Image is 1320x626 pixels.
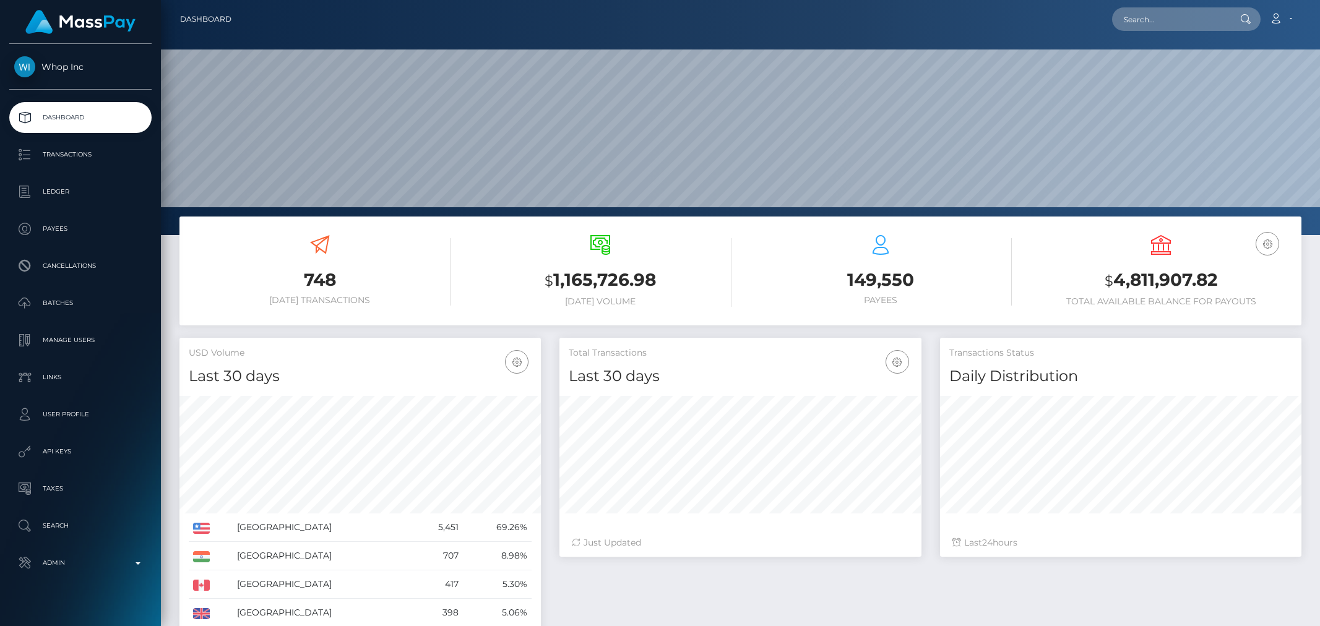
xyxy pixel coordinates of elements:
[412,542,463,570] td: 707
[25,10,136,34] img: MassPay Logo
[14,331,147,349] p: Manage Users
[949,347,1292,359] h5: Transactions Status
[9,213,152,244] a: Payees
[14,554,147,572] p: Admin
[412,570,463,599] td: 417
[14,294,147,312] p: Batches
[463,513,532,542] td: 69.26%
[9,547,152,578] a: Admin
[14,56,35,77] img: Whop Inc
[750,268,1012,292] h3: 149,550
[9,362,152,393] a: Links
[14,220,147,238] p: Payees
[569,347,912,359] h5: Total Transactions
[469,296,731,307] h6: [DATE] Volume
[9,251,152,281] a: Cancellations
[9,176,152,207] a: Ledger
[750,295,1012,306] h6: Payees
[949,366,1292,387] h4: Daily Distribution
[572,536,908,549] div: Just Updated
[952,536,1289,549] div: Last hours
[14,405,147,424] p: User Profile
[233,513,412,542] td: [GEOGRAPHIC_DATA]
[189,366,532,387] h4: Last 30 days
[180,6,231,32] a: Dashboard
[1030,296,1292,307] h6: Total Available Balance for Payouts
[189,268,451,292] h3: 748
[193,580,210,591] img: CA.png
[9,325,152,356] a: Manage Users
[14,145,147,164] p: Transactions
[193,523,210,534] img: US.png
[193,608,210,619] img: GB.png
[14,368,147,387] p: Links
[469,268,731,293] h3: 1,165,726.98
[1030,268,1292,293] h3: 4,811,907.82
[9,473,152,504] a: Taxes
[9,61,152,72] span: Whop Inc
[9,102,152,133] a: Dashboard
[189,347,532,359] h5: USD Volume
[189,295,451,306] h6: [DATE] Transactions
[233,570,412,599] td: [GEOGRAPHIC_DATA]
[9,510,152,541] a: Search
[14,517,147,535] p: Search
[982,537,993,548] span: 24
[569,366,912,387] h4: Last 30 days
[14,257,147,275] p: Cancellations
[1105,272,1113,289] small: $
[233,542,412,570] td: [GEOGRAPHIC_DATA]
[14,182,147,201] p: Ledger
[193,551,210,562] img: IN.png
[545,272,553,289] small: $
[1112,7,1228,31] input: Search...
[9,399,152,430] a: User Profile
[9,436,152,467] a: API Keys
[9,139,152,170] a: Transactions
[9,288,152,319] a: Batches
[463,542,532,570] td: 8.98%
[463,570,532,599] td: 5.30%
[14,442,147,461] p: API Keys
[14,108,147,127] p: Dashboard
[14,479,147,498] p: Taxes
[412,513,463,542] td: 5,451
